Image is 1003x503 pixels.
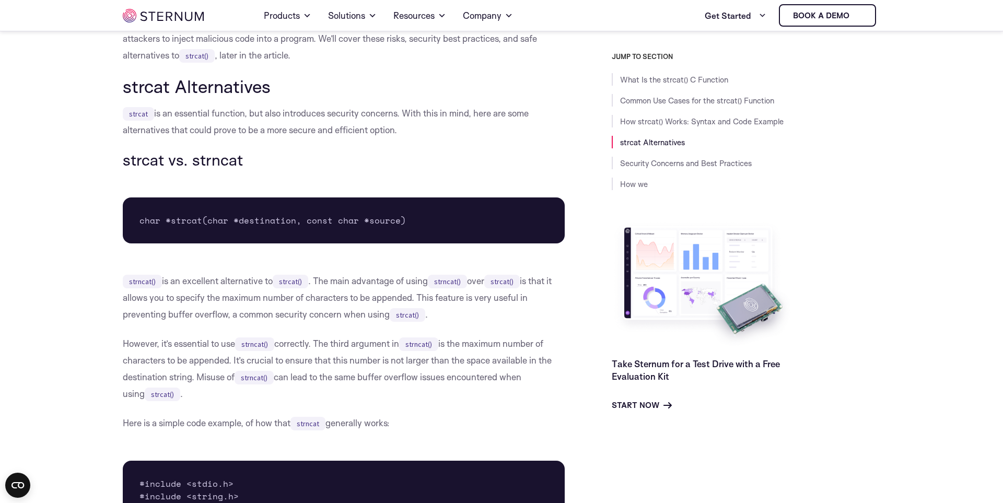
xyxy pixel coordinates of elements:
code: strncat [290,417,325,430]
p: Here is a simple code example, of how that generally works: [123,415,565,431]
img: sternum iot [123,9,204,22]
code: strcat [123,107,154,121]
a: What Is the strcat() C Function [620,75,728,85]
code: strncat() [399,337,438,351]
h2: strcat Alternatives [123,76,565,96]
code: strcat() [145,388,180,401]
a: Book a demo [779,4,876,27]
img: Take Sternum for a Test Drive with a Free Evaluation Kit [612,219,795,349]
code: strcat() [273,275,308,288]
a: Security Concerns and Best Practices [620,158,752,168]
p: is an excellent alternative to . The main advantage of using over is that it allows you to specif... [123,273,565,323]
p: However, it’s essential to use correctly. The third argument in is the maximum number of characte... [123,335,565,402]
a: Company [463,1,513,30]
a: Get Started [705,5,766,26]
code: strcat() [484,275,520,288]
code: strncat() [235,337,274,351]
a: Take Sternum for a Test Drive with a Free Evaluation Kit [612,358,780,382]
code: strncat() [123,275,162,288]
h3: JUMP TO SECTION [612,52,880,61]
h3: strcat vs. strncat [123,151,565,169]
a: How strcat() Works: Syntax and Code Example [620,116,784,126]
a: How we [620,179,648,189]
code: strncat() [428,275,467,288]
a: Resources [393,1,446,30]
code: strcat() [390,308,425,322]
a: Start Now [612,399,672,412]
img: sternum iot [854,11,862,20]
a: Common Use Cases for the strcat() Function [620,96,774,106]
a: Solutions [328,1,377,30]
button: Open CMP widget [5,473,30,498]
code: strcat() [179,49,215,63]
a: Products [264,1,311,30]
p: is an essential function, but also introduces security concerns. With this in mind, here are some... [123,105,565,138]
a: strcat Alternatives [620,137,685,147]
code: strncat() [235,371,274,384]
pre: char *strcat(char *destination, const char *source) [123,197,565,243]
